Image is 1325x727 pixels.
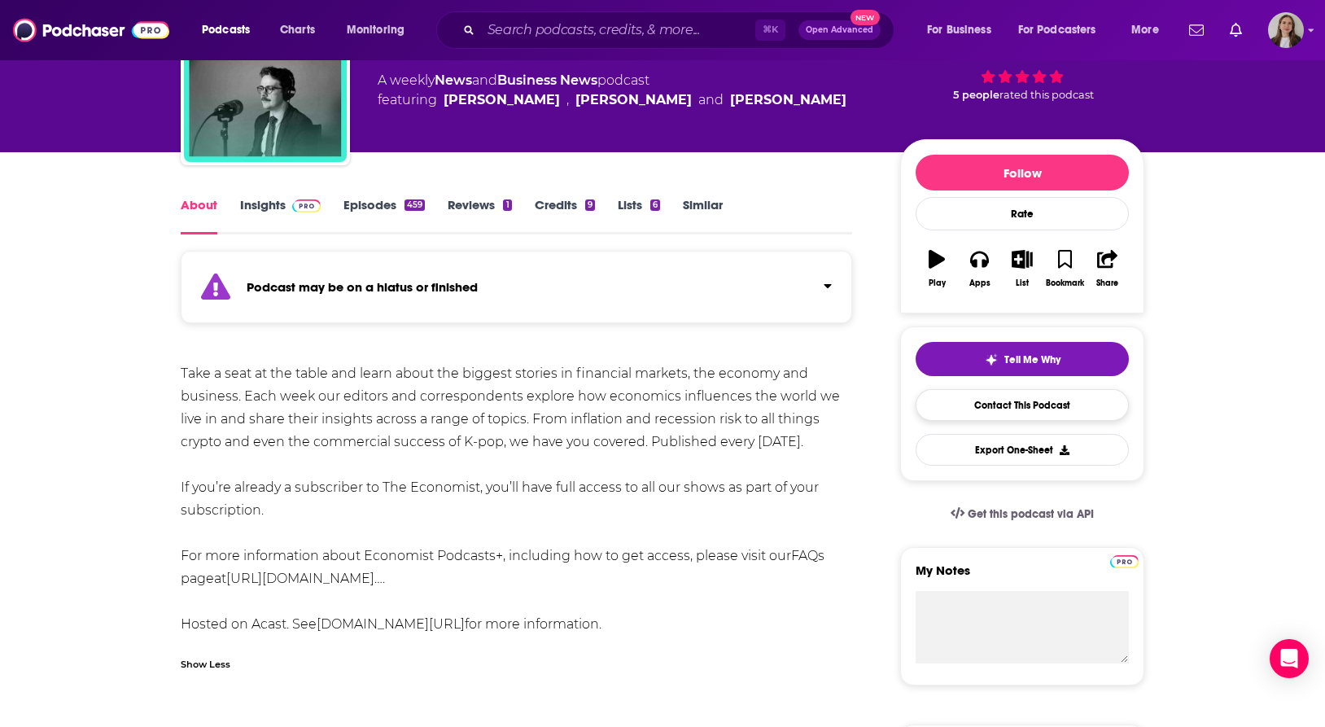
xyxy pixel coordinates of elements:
a: [URL][DOMAIN_NAME]… [226,571,383,586]
input: Search podcasts, credits, & more... [481,17,755,43]
button: Show profile menu [1268,12,1304,48]
img: Podchaser Pro [292,199,321,212]
a: News [435,72,472,88]
button: open menu [190,17,271,43]
span: , [566,90,569,110]
div: 6 [650,199,660,211]
button: tell me why sparkleTell Me Why [916,342,1129,376]
a: Business News [497,72,597,88]
strong: Podcast may be on a hiatus or finished [247,279,478,295]
span: rated this podcast [999,89,1094,101]
span: and [472,72,497,88]
a: Similar [683,197,723,234]
div: Rate [916,197,1129,230]
button: open menu [1008,17,1120,43]
div: Search podcasts, credits, & more... [452,11,910,49]
div: Apps [969,278,990,288]
span: ⌘ K [755,20,785,41]
a: Helen Joyce [730,90,846,110]
a: Episodes459 [343,197,425,234]
a: Tom Lee-Devlin [575,90,692,110]
div: verified Badge73 5 peoplerated this podcast [900,11,1144,112]
button: open menu [335,17,426,43]
img: User Profile [1268,12,1304,48]
button: Play [916,239,958,298]
img: Podchaser - Follow, Share and Rate Podcasts [13,15,169,46]
div: Play [929,278,946,288]
button: Bookmark [1043,239,1086,298]
button: open menu [916,17,1012,43]
button: Export One-Sheet [916,434,1129,466]
img: Podchaser Pro [1110,555,1139,568]
a: Contact This Podcast [916,389,1129,421]
div: 1 [503,199,511,211]
div: 9 [585,199,595,211]
a: About [181,197,217,234]
a: Alice Fulwood [444,90,560,110]
button: Follow [916,155,1129,191]
span: 5 people [953,89,999,101]
a: Lists6 [618,197,660,234]
button: Share [1087,239,1129,298]
span: For Business [927,19,991,42]
div: Open Intercom Messenger [1270,639,1309,678]
button: List [1001,239,1043,298]
span: Podcasts [202,19,250,42]
span: For Podcasters [1018,19,1096,42]
span: and [698,90,724,110]
div: 459 [404,199,425,211]
div: Bookmark [1046,278,1084,288]
a: Show notifications dropdown [1183,16,1210,44]
a: InsightsPodchaser Pro [240,197,321,234]
a: Get this podcast via API [938,494,1107,534]
span: Charts [280,19,315,42]
div: Share [1096,278,1118,288]
span: Open Advanced [806,26,873,34]
a: Show notifications dropdown [1223,16,1248,44]
span: featuring [378,90,846,110]
section: Click to expand status details [181,261,852,323]
div: List [1016,278,1029,288]
button: open menu [1120,17,1179,43]
button: Open AdvancedNew [798,20,881,40]
span: Get this podcast via API [968,507,1094,521]
span: New [851,10,880,25]
a: Credits9 [535,197,595,234]
a: Pro website [1110,553,1139,568]
div: Take a seat at the table and learn about the biggest stories in financial markets, the economy an... [181,362,852,636]
span: Monitoring [347,19,404,42]
span: Tell Me Why [1004,353,1060,366]
button: Apps [958,239,1000,298]
a: Charts [269,17,325,43]
a: [DOMAIN_NAME][URL] [317,616,465,632]
a: Reviews1 [448,197,511,234]
span: Logged in as IsabelleNovak [1268,12,1304,48]
img: tell me why sparkle [985,353,998,366]
label: My Notes [916,563,1129,591]
div: A weekly podcast [378,71,846,110]
span: More [1131,19,1159,42]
